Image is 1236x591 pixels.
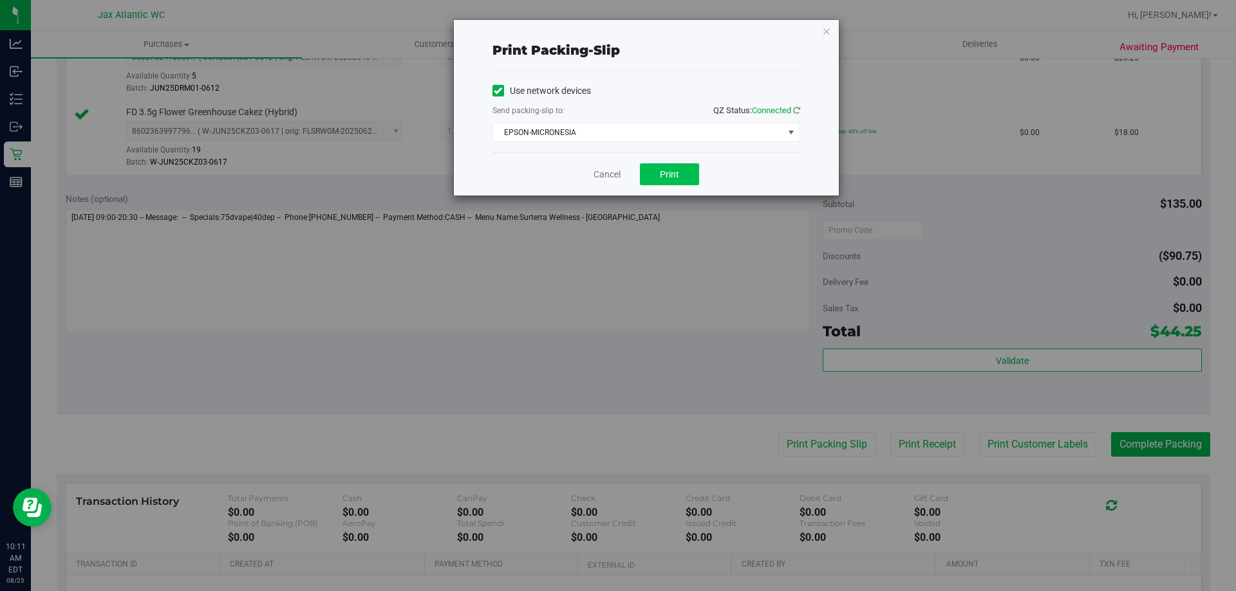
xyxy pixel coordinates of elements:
[783,123,799,141] span: select
[492,84,591,98] label: Use network devices
[492,42,620,58] span: Print packing-slip
[13,488,51,527] iframe: Resource center
[594,168,621,181] a: Cancel
[640,163,699,185] button: Print
[492,105,565,116] label: Send packing-slip to:
[752,105,791,115] span: Connected
[493,123,783,141] span: EPSON-MICRONESIA
[713,105,800,115] span: QZ Status:
[660,169,679,179] span: Print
